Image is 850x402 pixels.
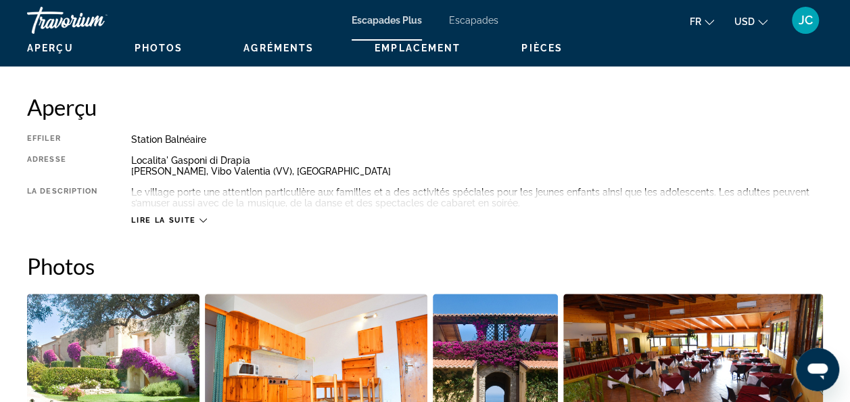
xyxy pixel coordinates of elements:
[734,12,768,31] button: Changer de devise
[521,42,563,54] button: Pièces
[131,187,823,208] div: Le village porte une attention particulière aux familles et a des activités spéciales pour les je...
[27,155,97,177] div: Adresse
[27,187,97,208] div: La description
[135,43,183,53] span: Photos
[131,155,823,177] div: Localita' Gasponi di Drapia [PERSON_NAME], Vibo Valentia (VV), [GEOGRAPHIC_DATA]
[131,216,195,225] span: Lire la suite
[449,15,498,26] a: Escapades
[243,43,314,53] span: Agréments
[243,42,314,54] button: Agréments
[27,43,74,53] span: Aperçu
[799,14,813,27] span: JC
[131,134,823,145] div: Station balnéaire
[796,348,839,391] iframe: Bouton de lancement de la fenêtre de messagerie
[352,15,422,26] a: Escapades Plus
[690,16,701,27] span: Fr
[521,43,563,53] span: Pièces
[27,252,823,280] h2: Photos
[27,93,823,120] h2: Aperçu
[690,12,714,31] button: Changer la langue
[375,42,461,54] button: Emplacement
[27,134,97,145] div: Effiler
[27,42,74,54] button: Aperçu
[734,16,755,27] span: USD
[375,43,461,53] span: Emplacement
[788,6,823,35] button: Menu utilisateur
[135,42,183,54] button: Photos
[27,3,162,38] a: Travorium
[131,215,206,225] button: Lire la suite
